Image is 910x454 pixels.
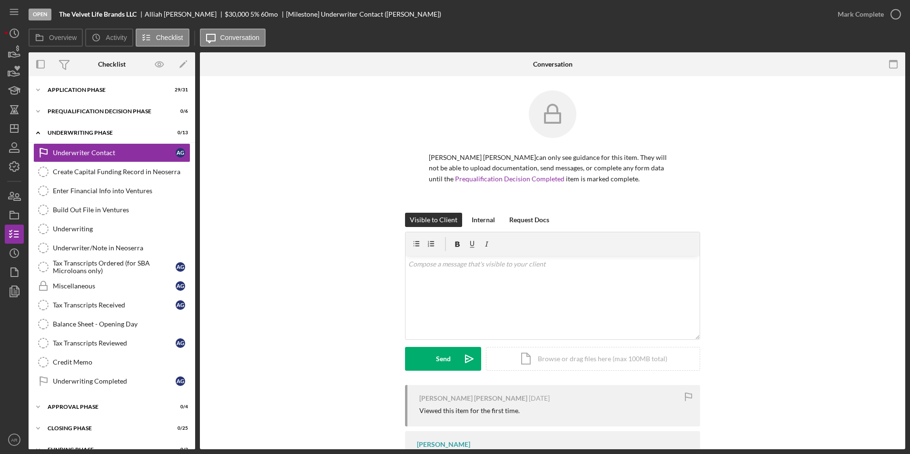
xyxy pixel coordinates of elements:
a: Build Out File in Ventures [33,200,190,219]
p: [PERSON_NAME] [PERSON_NAME] can only see guidance for this item. They will not be able to upload ... [429,152,676,184]
div: 29 / 31 [171,87,188,93]
div: Request Docs [509,213,549,227]
div: A G [176,281,185,291]
div: Approval Phase [48,404,164,410]
div: A G [176,376,185,386]
div: Create Capital Funding Record in Neoserra [53,168,190,176]
div: [PERSON_NAME] [417,441,470,448]
div: A G [176,148,185,158]
a: MiscellaneousAG [33,276,190,296]
a: Create Capital Funding Record in Neoserra [33,162,190,181]
div: Alliah [PERSON_NAME] [145,10,225,18]
button: Request Docs [504,213,554,227]
div: [Milestone] Underwriter Contact ([PERSON_NAME]) [286,10,441,18]
button: Internal [467,213,500,227]
div: Credit Memo [53,358,190,366]
button: Overview [29,29,83,47]
div: Application Phase [48,87,164,93]
div: Funding Phase [48,447,164,453]
div: Viewed this item for the first time. [419,407,520,415]
a: Underwriter/Note in Neoserra [33,238,190,257]
div: Balance Sheet - Opening Day [53,320,190,328]
a: Underwriting CompletedAG [33,372,190,391]
div: A G [176,300,185,310]
div: 5 % [250,10,259,18]
div: Underwriter Contact [53,149,176,157]
div: Visible to Client [410,213,457,227]
div: Mark Complete [838,5,884,24]
div: Underwriting Completed [53,377,176,385]
button: Activity [85,29,133,47]
div: Underwriting Phase [48,130,164,136]
div: Prequalification Decision Phase [48,109,164,114]
label: Checklist [156,34,183,41]
div: A G [176,338,185,348]
time: 2025-09-10 19:21 [529,395,550,402]
div: 0 / 3 [171,447,188,453]
span: $30,000 [225,10,249,18]
button: AR [5,430,24,449]
div: Tax Transcripts Reviewed [53,339,176,347]
b: The Velvet Life Brands LLC [59,10,137,18]
div: Open [29,9,51,20]
button: Send [405,347,481,371]
a: Underwriting [33,219,190,238]
div: [PERSON_NAME] [PERSON_NAME] [419,395,527,402]
div: 0 / 25 [171,425,188,431]
div: Checklist [98,60,126,68]
div: A G [176,262,185,272]
button: Mark Complete [828,5,905,24]
div: Internal [472,213,495,227]
div: Tax Transcripts Ordered (for SBA Microloans only) [53,259,176,275]
label: Activity [106,34,127,41]
a: Underwriter ContactAG [33,143,190,162]
div: Conversation [533,60,573,68]
div: Enter Financial Info into Ventures [53,187,190,195]
a: Tax Transcripts Ordered (for SBA Microloans only)AG [33,257,190,276]
label: Conversation [220,34,260,41]
label: Overview [49,34,77,41]
div: 0 / 4 [171,404,188,410]
div: 0 / 6 [171,109,188,114]
a: Tax Transcripts ReviewedAG [33,334,190,353]
a: Enter Financial Info into Ventures [33,181,190,200]
a: Prequalification Decision Completed [455,175,564,183]
div: Miscellaneous [53,282,176,290]
button: Conversation [200,29,266,47]
a: Balance Sheet - Opening Day [33,315,190,334]
div: Send [436,347,451,371]
div: Tax Transcripts Received [53,301,176,309]
button: Checklist [136,29,189,47]
div: 60 mo [261,10,278,18]
a: Tax Transcripts ReceivedAG [33,296,190,315]
div: Closing Phase [48,425,164,431]
div: Underwriter/Note in Neoserra [53,244,190,252]
div: 0 / 13 [171,130,188,136]
button: Visible to Client [405,213,462,227]
a: Credit Memo [33,353,190,372]
div: Build Out File in Ventures [53,206,190,214]
div: Underwriting [53,225,190,233]
text: AR [11,437,17,443]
